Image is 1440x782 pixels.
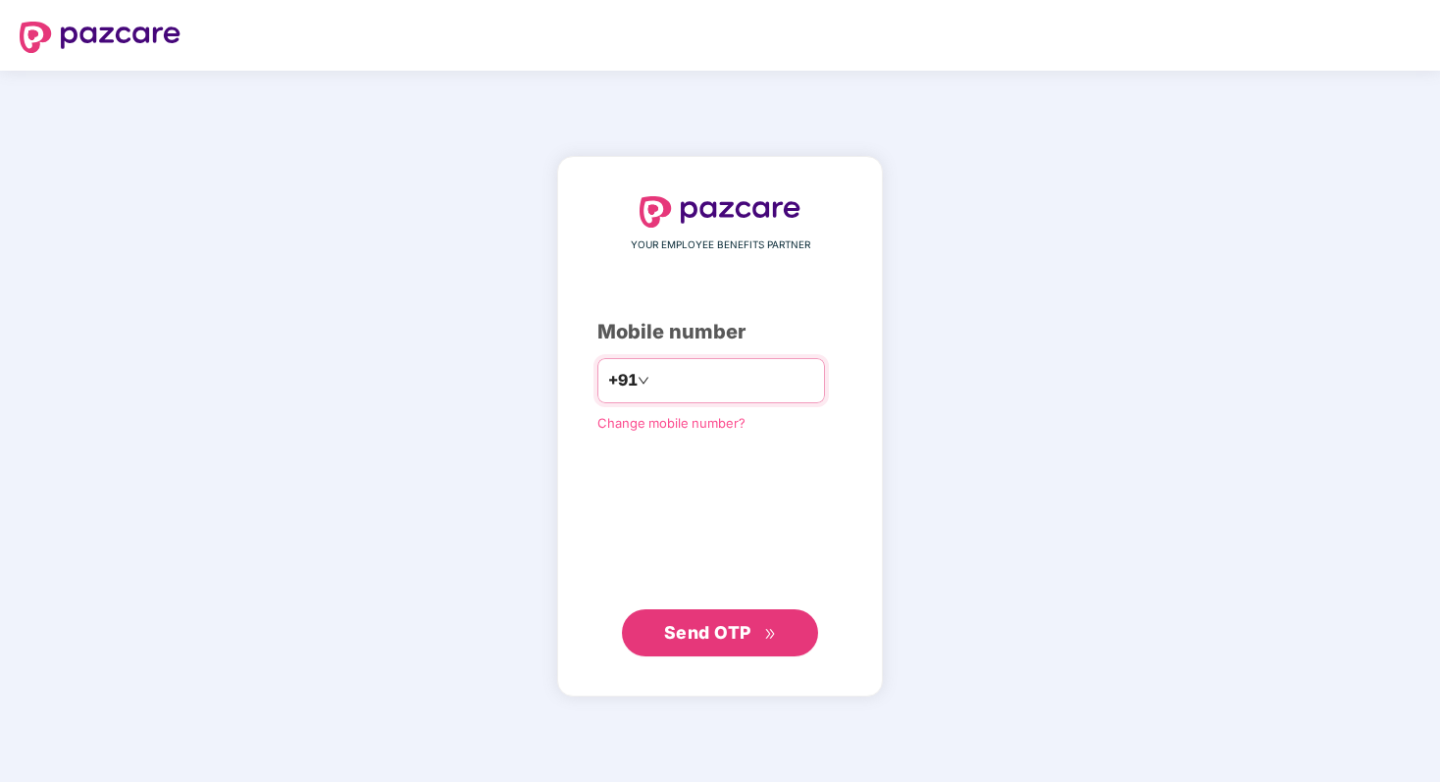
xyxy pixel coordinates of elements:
[764,628,777,641] span: double-right
[631,237,810,253] span: YOUR EMPLOYEE BENEFITS PARTNER
[597,317,843,347] div: Mobile number
[622,609,818,656] button: Send OTPdouble-right
[597,415,746,431] a: Change mobile number?
[638,375,649,387] span: down
[20,22,180,53] img: logo
[640,196,800,228] img: logo
[608,368,638,392] span: +91
[664,622,751,643] span: Send OTP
